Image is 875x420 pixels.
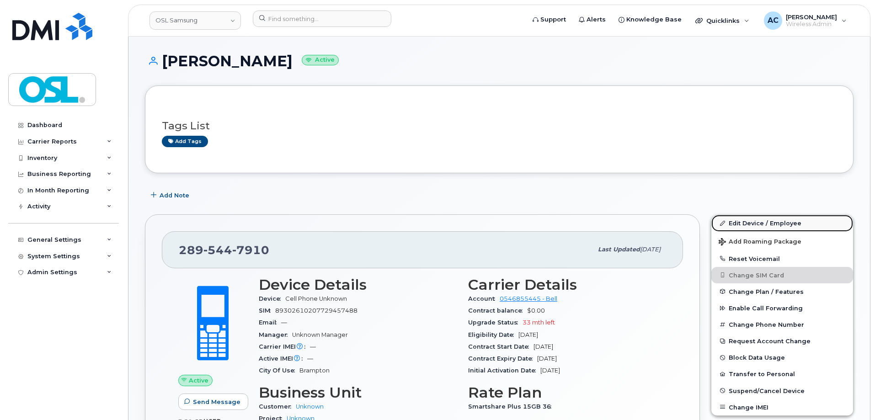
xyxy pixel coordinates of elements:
span: 7910 [232,243,269,257]
span: Eligibility Date [468,331,518,338]
h3: Business Unit [259,384,457,401]
span: Customer [259,403,296,410]
h3: Rate Plan [468,384,667,401]
span: [DATE] [534,343,553,350]
span: 544 [203,243,232,257]
button: Block Data Usage [711,349,853,366]
button: Change IMEI [711,399,853,415]
h3: Device Details [259,276,457,293]
span: Enable Call Forwarding [729,305,803,312]
span: Suspend/Cancel Device [729,387,805,394]
span: [DATE] [640,246,661,253]
button: Send Message [178,393,248,410]
span: Add Roaming Package [719,238,801,247]
span: Contract Expiry Date [468,355,537,362]
span: Contract Start Date [468,343,534,350]
span: Manager [259,331,292,338]
span: — [310,343,316,350]
span: Unknown Manager [292,331,348,338]
button: Reset Voicemail [711,250,853,267]
span: SIM [259,307,275,314]
span: Change Plan / Features [729,288,804,295]
button: Change Phone Number [711,316,853,333]
span: Device [259,295,285,302]
button: Add Note [145,187,197,203]
span: Send Message [193,398,240,406]
button: Enable Call Forwarding [711,300,853,316]
span: Initial Activation Date [468,367,540,374]
span: Email [259,319,281,326]
span: Account [468,295,500,302]
span: 289 [179,243,269,257]
button: Suspend/Cancel Device [711,383,853,399]
span: [DATE] [537,355,557,362]
button: Transfer to Personal [711,366,853,382]
span: Cell Phone Unknown [285,295,347,302]
h3: Tags List [162,120,837,132]
span: Carrier IMEI [259,343,310,350]
span: Upgrade Status [468,319,523,326]
a: 0546855445 - Bell [500,295,557,302]
span: [DATE] [540,367,560,374]
small: Active [302,55,339,65]
span: City Of Use [259,367,299,374]
a: Add tags [162,136,208,147]
span: Add Note [160,191,189,200]
span: — [307,355,313,362]
span: Last updated [598,246,640,253]
span: Contract balance [468,307,527,314]
h1: [PERSON_NAME] [145,53,854,69]
span: — [281,319,287,326]
h3: Carrier Details [468,276,667,293]
span: 33 mth left [523,319,555,326]
span: $0.00 [527,307,545,314]
span: [DATE] [518,331,538,338]
button: Change SIM Card [711,267,853,283]
span: Smartshare Plus 15GB 36 [468,403,556,410]
button: Add Roaming Package [711,232,853,250]
span: Active IMEI [259,355,307,362]
span: Brampton [299,367,330,374]
a: Unknown [296,403,324,410]
button: Request Account Change [711,333,853,349]
a: Edit Device / Employee [711,215,853,231]
span: Active [189,376,208,385]
button: Change Plan / Features [711,283,853,300]
span: 89302610207729457488 [275,307,357,314]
